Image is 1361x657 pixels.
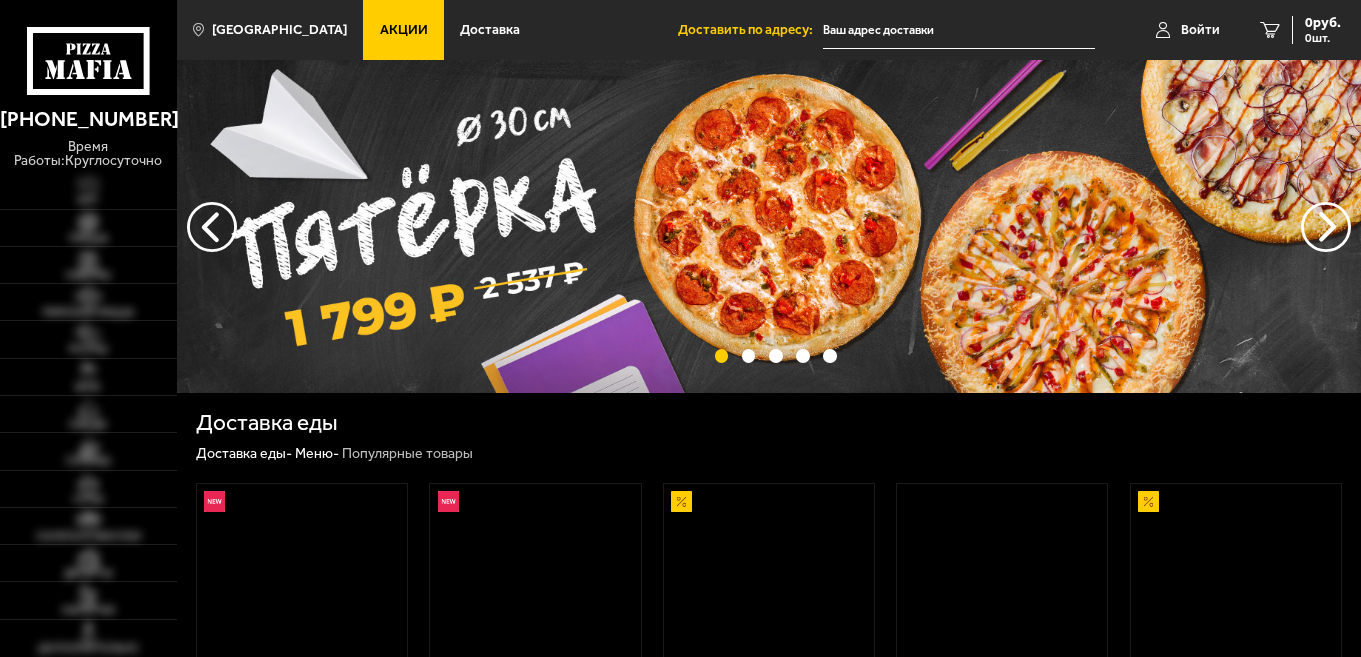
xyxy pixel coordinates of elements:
span: Доставка [460,23,520,37]
button: предыдущий [1301,202,1351,252]
img: Акционный [671,491,692,512]
button: точки переключения [769,349,783,363]
span: 0 руб. [1305,16,1341,30]
button: точки переключения [742,349,756,363]
span: 0 шт. [1305,32,1341,44]
img: Новинка [438,491,459,512]
button: точки переключения [715,349,729,363]
span: [GEOGRAPHIC_DATA] [212,23,347,37]
button: точки переключения [796,349,810,363]
h1: Доставка еды [196,412,338,435]
input: Ваш адрес доставки [823,12,1095,49]
span: Акции [380,23,428,37]
div: Популярные товары [342,445,473,463]
span: Доставить по адресу: [678,23,823,37]
button: точки переключения [823,349,837,363]
a: Меню- [295,445,339,462]
span: Войти [1181,23,1220,37]
img: Новинка [204,491,225,512]
button: следующий [187,202,237,252]
a: Доставка еды- [196,445,292,462]
img: Акционный [1138,491,1159,512]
